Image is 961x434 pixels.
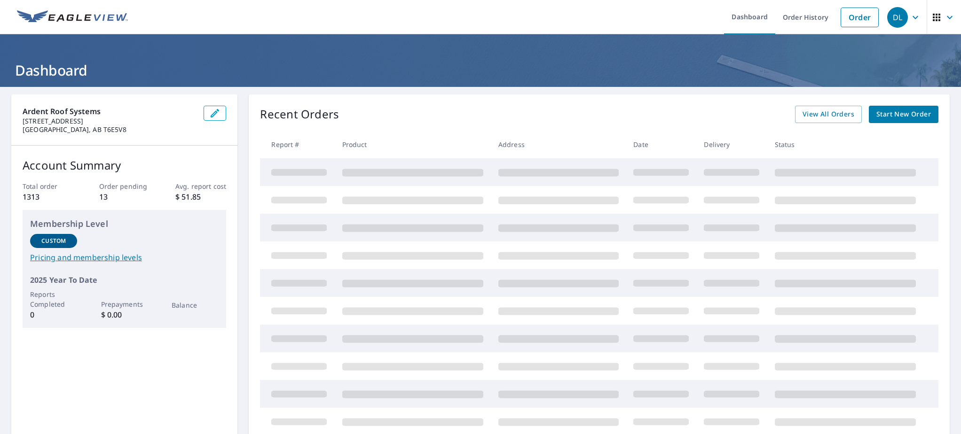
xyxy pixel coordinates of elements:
[41,237,66,245] p: Custom
[841,8,879,27] a: Order
[30,309,77,320] p: 0
[30,274,219,286] p: 2025 Year To Date
[803,108,854,120] span: View All Orders
[23,157,226,174] p: Account Summary
[335,131,491,158] th: Product
[23,117,196,125] p: [STREET_ADDRESS]
[30,252,219,263] a: Pricing and membership levels
[869,106,938,123] a: Start New Order
[11,61,950,80] h1: Dashboard
[99,181,150,191] p: Order pending
[696,131,767,158] th: Delivery
[175,191,226,202] p: $ 51.85
[491,131,626,158] th: Address
[23,106,196,117] p: Ardent Roof Systems
[795,106,862,123] a: View All Orders
[767,131,923,158] th: Status
[23,125,196,134] p: [GEOGRAPHIC_DATA], AB T6E5V8
[99,191,150,202] p: 13
[101,299,148,309] p: Prepayments
[260,106,339,123] p: Recent Orders
[23,181,73,191] p: Total order
[30,289,77,309] p: Reports Completed
[175,181,226,191] p: Avg. report cost
[17,10,128,24] img: EV Logo
[260,131,334,158] th: Report #
[30,217,219,230] p: Membership Level
[101,309,148,320] p: $ 0.00
[172,300,219,310] p: Balance
[23,191,73,202] p: 1313
[626,131,696,158] th: Date
[876,108,931,120] span: Start New Order
[887,7,908,28] div: DL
